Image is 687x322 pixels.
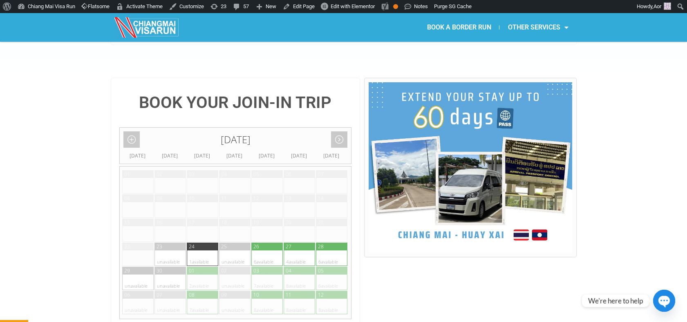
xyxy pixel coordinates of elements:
[157,243,162,250] div: 23
[121,152,154,160] div: [DATE]
[221,267,227,274] div: 02
[124,219,130,226] div: 15
[189,291,195,298] div: 08
[124,171,130,178] div: 01
[315,152,347,160] div: [DATE]
[124,267,130,274] div: 29
[253,291,259,298] div: 10
[157,195,162,202] div: 09
[331,3,375,9] span: Edit with Elementor
[189,171,195,178] div: 03
[124,291,130,298] div: 06
[418,18,499,37] a: BOOK A BORDER RUN
[157,267,162,274] div: 30
[124,243,130,250] div: 22
[286,267,291,274] div: 04
[286,195,291,202] div: 13
[499,18,576,37] a: OTHER SERVICES
[318,291,324,298] div: 12
[253,219,259,226] div: 19
[253,267,259,274] div: 03
[318,171,324,178] div: 07
[186,152,218,160] div: [DATE]
[286,219,291,226] div: 20
[318,243,324,250] div: 28
[221,219,227,226] div: 18
[283,152,315,160] div: [DATE]
[119,95,352,111] h4: BOOK YOUR JOIN-IN TRIP
[318,219,324,226] div: 21
[221,195,227,202] div: 11
[157,219,162,226] div: 16
[286,171,291,178] div: 06
[189,243,195,250] div: 24
[120,128,351,152] div: [DATE]
[189,195,195,202] div: 10
[253,171,259,178] div: 05
[343,18,576,37] nav: Menu
[124,195,130,202] div: 08
[218,152,251,160] div: [DATE]
[189,267,195,274] div: 01
[157,291,162,298] div: 07
[393,4,398,9] div: OK
[318,267,324,274] div: 05
[221,291,227,298] div: 09
[221,171,227,178] div: 04
[251,152,283,160] div: [DATE]
[253,243,259,250] div: 26
[157,171,162,178] div: 02
[286,243,291,250] div: 27
[318,195,324,202] div: 14
[653,3,661,9] span: Aor
[154,152,186,160] div: [DATE]
[253,195,259,202] div: 12
[221,243,227,250] div: 25
[189,219,195,226] div: 17
[286,291,291,298] div: 11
